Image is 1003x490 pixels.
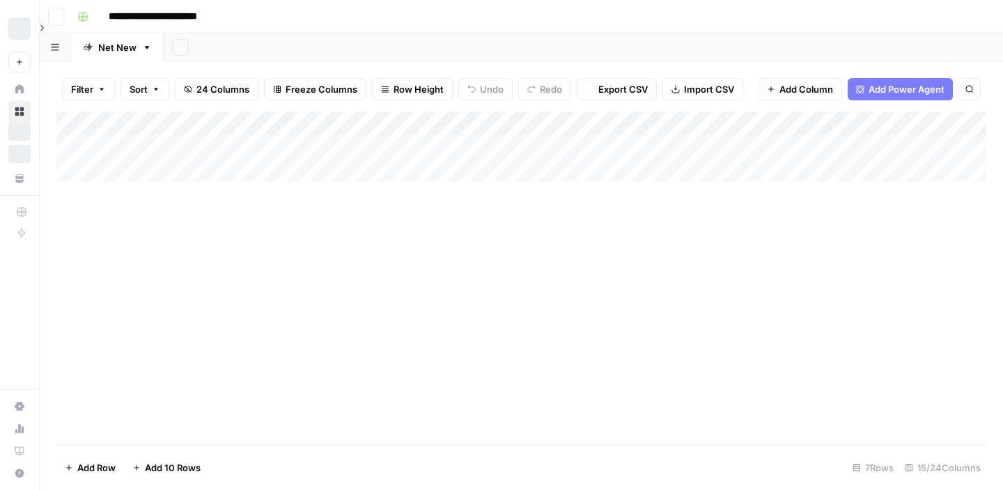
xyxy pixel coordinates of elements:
button: Sort [120,78,169,100]
span: Row Height [394,82,444,96]
button: Help + Support [8,462,31,484]
span: Import CSV [684,82,734,96]
button: Import CSV [662,78,743,100]
button: Undo [458,78,513,100]
button: Freeze Columns [264,78,366,100]
span: Freeze Columns [286,82,357,96]
button: Add Row [56,457,124,479]
button: Redo [518,78,571,100]
span: Add Power Agent [869,82,944,96]
a: Learning Hub [8,440,31,462]
span: Undo [480,82,504,96]
div: 7 Rows [847,457,899,479]
a: Usage [8,418,31,440]
span: Add Row [77,461,116,475]
button: Filter [62,78,115,100]
a: Settings [8,395,31,418]
span: Redo [540,82,562,96]
button: Add Column [758,78,842,100]
button: 24 Columns [175,78,258,100]
a: Browse [8,100,31,123]
a: Net New [71,33,164,61]
span: Add 10 Rows [145,461,201,475]
span: Filter [71,82,93,96]
div: 15/24 Columns [899,457,986,479]
span: Add Column [779,82,833,96]
a: Home [8,78,31,100]
span: Sort [130,82,148,96]
span: 24 Columns [196,82,249,96]
a: Your Data [8,167,31,190]
button: Add Power Agent [848,78,953,100]
button: Add 10 Rows [124,457,209,479]
button: Row Height [372,78,453,100]
div: Net New [98,40,137,54]
span: Export CSV [598,82,648,96]
button: Export CSV [577,78,657,100]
